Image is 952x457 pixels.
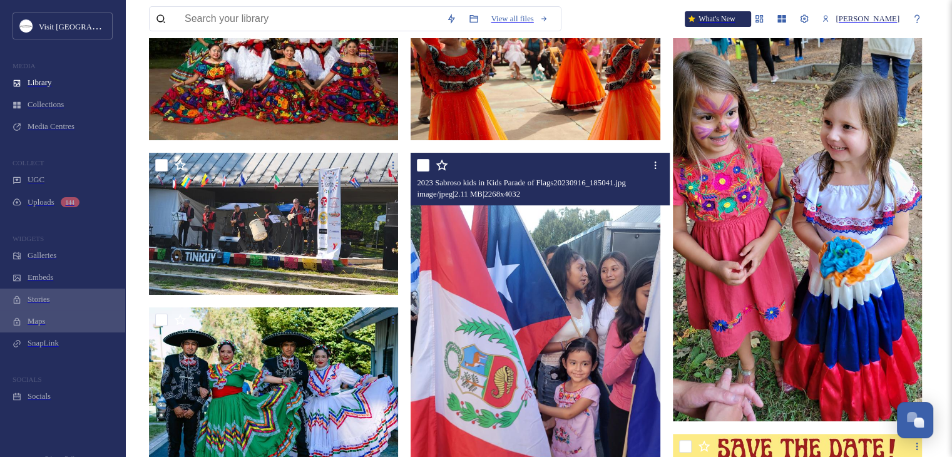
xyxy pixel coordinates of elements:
[816,8,906,30] a: [PERSON_NAME]
[178,7,440,31] input: Search your library
[13,159,44,167] span: COLLECT
[28,295,50,304] span: Stories
[149,153,402,295] img: 2022 Sabroso _Tinkuy performing__20220917152441.jpg
[28,392,51,401] span: Socials
[28,339,59,348] span: SnapLink
[13,235,44,242] span: WIDGETS
[28,273,53,282] span: Embeds
[39,21,138,31] span: Visit [GEOGRAPHIC_DATA]
[28,122,74,131] span: Media Centres
[61,197,79,207] div: 144
[28,100,64,110] span: Collections
[417,178,625,187] span: 2023 Sabroso kids in Kids Parade of Flags20230916_185041.jpg
[28,175,44,185] span: UGC
[417,190,520,198] span: image/jpeg | 2.11 MB | 2268 x 4032
[685,11,750,27] div: What's New
[836,14,899,23] span: [PERSON_NAME]
[28,251,56,260] span: Galleries
[13,62,36,69] span: MEDIA
[685,11,741,27] a: What's New
[897,402,933,438] button: Open Chat
[485,8,555,30] a: View all files
[28,198,54,207] span: Uploads
[28,78,51,88] span: Library
[20,20,33,33] img: Circle%20Logo.png
[28,317,45,326] span: Maps
[13,376,42,383] span: SOCIALS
